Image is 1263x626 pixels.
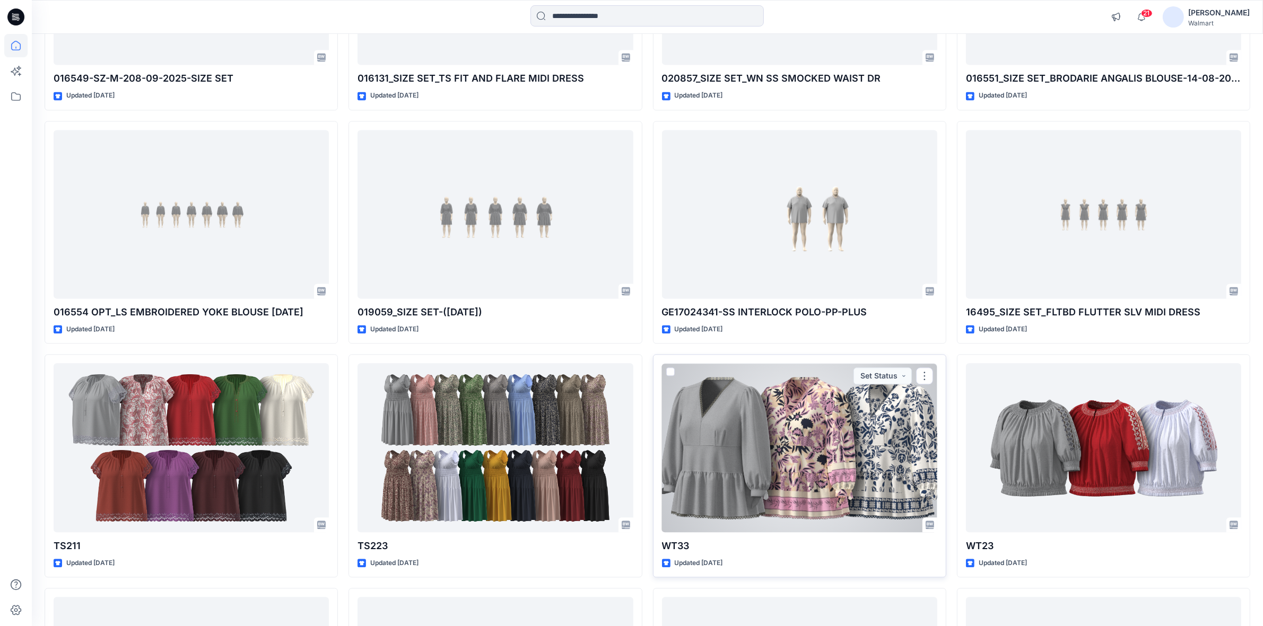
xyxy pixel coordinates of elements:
[675,558,723,569] p: Updated [DATE]
[1163,6,1184,28] img: avatar
[675,324,723,335] p: Updated [DATE]
[1141,9,1153,17] span: 21
[662,305,937,320] p: GE17024341-SS INTERLOCK POLO-PP-PLUS
[662,130,937,298] a: GE17024341-SS INTERLOCK POLO-PP-PLUS
[979,558,1027,569] p: Updated [DATE]
[54,71,329,86] p: 016549-SZ-M-208-09-2025-SIZE SET
[66,324,115,335] p: Updated [DATE]
[370,90,419,101] p: Updated [DATE]
[66,558,115,569] p: Updated [DATE]
[979,324,1027,335] p: Updated [DATE]
[358,305,633,320] p: 019059_SIZE SET-([DATE])
[675,90,723,101] p: Updated [DATE]
[979,90,1027,101] p: Updated [DATE]
[966,539,1241,553] p: WT23
[358,363,633,532] a: TS223
[966,130,1241,298] a: 16495_SIZE SET_FLTBD FLUTTER SLV MIDI DRESS
[358,71,633,86] p: 016131_SIZE SET_TS FIT AND FLARE MIDI DRESS
[1188,19,1250,27] div: Walmart
[54,305,329,320] p: 016554 OPT_LS EMBROIDERED YOKE BLOUSE [DATE]
[370,324,419,335] p: Updated [DATE]
[966,71,1241,86] p: 016551_SIZE SET_BRODARIE ANGALIS BLOUSE-14-08-2025
[358,130,633,298] a: 019059_SIZE SET-(26-07-25)
[54,539,329,553] p: TS211
[662,71,937,86] p: 020857_SIZE SET_WN SS SMOCKED WAIST DR
[662,539,937,553] p: WT33
[370,558,419,569] p: Updated [DATE]
[54,363,329,532] a: TS211
[662,363,937,532] a: WT33
[358,539,633,553] p: TS223
[966,305,1241,320] p: 16495_SIZE SET_FLTBD FLUTTER SLV MIDI DRESS
[966,363,1241,532] a: WT23
[66,90,115,101] p: Updated [DATE]
[54,130,329,298] a: 016554 OPT_LS EMBROIDERED YOKE BLOUSE 01-08-2025
[1188,6,1250,19] div: [PERSON_NAME]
